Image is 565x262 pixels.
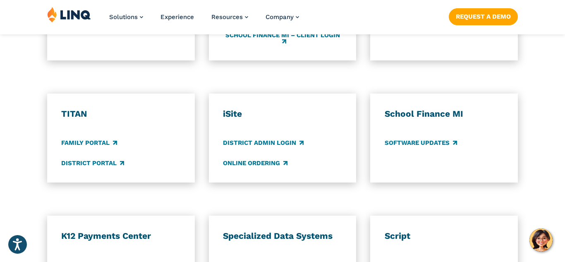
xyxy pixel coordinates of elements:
h3: Specialized Data Systems [223,231,342,242]
a: Software Updates [385,138,457,147]
a: Request a Demo [449,8,518,25]
a: Family Portal [61,138,117,147]
span: Solutions [109,13,138,21]
button: Hello, have a question? Let’s chat. [529,228,553,252]
h3: School Finance MI [385,108,504,120]
span: Resources [211,13,243,21]
a: Solutions [109,13,143,21]
a: Experience [160,13,194,21]
h3: TITAN [61,108,180,120]
a: District Portal [61,159,124,168]
a: District Admin Login [223,138,304,147]
h3: K12 Payments Center [61,231,180,242]
img: LINQ | K‑12 Software [47,7,91,22]
a: School Finance MI – Client Login [223,32,342,46]
h3: Script [385,231,504,242]
span: Company [266,13,294,21]
a: Company [266,13,299,21]
a: Online Ordering [223,159,287,168]
a: Resources [211,13,248,21]
nav: Primary Navigation [109,7,299,34]
h3: iSite [223,108,342,120]
nav: Button Navigation [449,7,518,25]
